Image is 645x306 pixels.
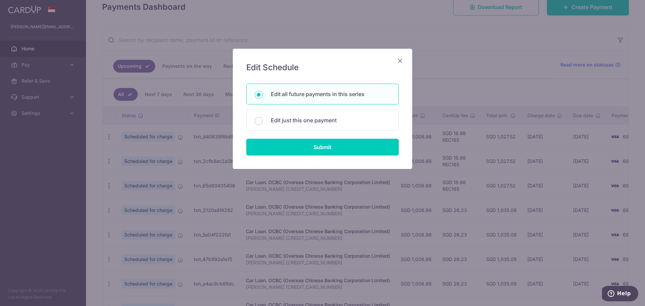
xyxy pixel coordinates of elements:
[246,62,399,73] h5: Edit Schedule
[602,286,638,303] iframe: Opens a widget where you can find more information
[271,116,390,124] p: Edit just this one payment
[271,90,390,98] p: Edit all future payments in this series
[246,139,399,156] input: Submit
[396,57,404,65] button: Close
